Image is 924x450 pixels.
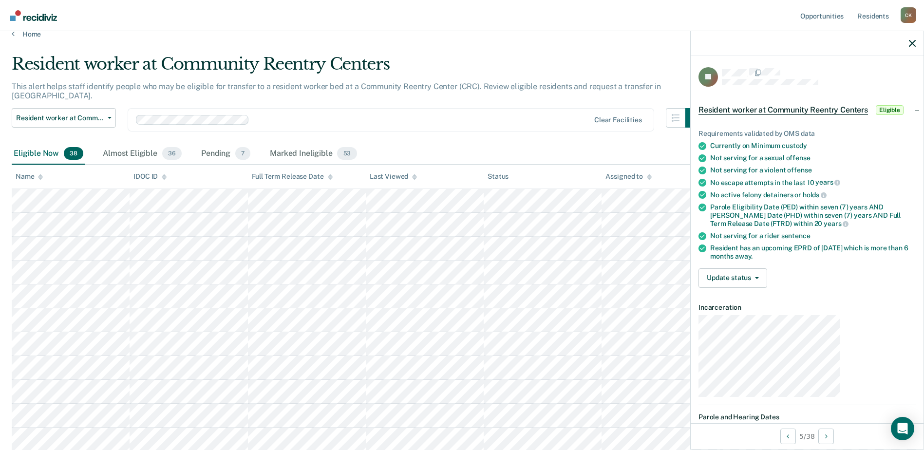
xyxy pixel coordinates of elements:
[133,172,167,181] div: IDOC ID
[488,172,509,181] div: Status
[786,154,811,162] span: offense
[101,143,184,165] div: Almost Eligible
[10,10,57,21] img: Recidiviz
[370,172,417,181] div: Last Viewed
[691,423,924,449] div: 5 / 38
[787,166,811,174] span: offense
[16,114,104,122] span: Resident worker at Community Reentry Centers
[710,190,916,199] div: No active felony detainers or
[12,30,912,38] a: Home
[698,303,916,312] dt: Incarceration
[876,105,904,115] span: Eligible
[710,232,916,240] div: Not serving for a rider
[12,143,85,165] div: Eligible Now
[199,143,252,165] div: Pending
[818,429,834,444] button: Next Opportunity
[268,143,358,165] div: Marked Ineligible
[235,147,250,160] span: 7
[698,413,916,421] dt: Parole and Hearing Dates
[162,147,182,160] span: 36
[780,429,796,444] button: Previous Opportunity
[824,220,849,227] span: years
[12,54,705,82] div: Resident worker at Community Reentry Centers
[803,191,827,199] span: holds
[16,172,43,181] div: Name
[815,178,840,186] span: years
[781,232,811,240] span: sentence
[698,268,767,288] button: Update status
[691,94,924,126] div: Resident worker at Community Reentry CentersEligible
[12,82,660,100] p: This alert helps staff identify people who may be eligible for transfer to a resident worker bed ...
[710,166,916,174] div: Not serving for a violent
[698,130,916,138] div: Requirements validated by OMS data
[337,147,357,160] span: 53
[605,172,651,181] div: Assigned to
[698,105,868,115] span: Resident worker at Community Reentry Centers
[710,244,916,261] div: Resident has an upcoming EPRD of [DATE] which is more than 6 months
[710,203,916,228] div: Parole Eligibility Date (PED) within seven (7) years AND [PERSON_NAME] Date (PHD) within seven (7...
[710,178,916,187] div: No escape attempts in the last 10
[735,252,753,260] span: away.
[782,142,807,150] span: custody
[901,7,916,23] div: C K
[710,142,916,150] div: Currently on Minimum
[64,147,83,160] span: 38
[901,7,916,23] button: Profile dropdown button
[594,116,642,124] div: Clear facilities
[891,417,914,440] div: Open Intercom Messenger
[252,172,333,181] div: Full Term Release Date
[710,154,916,162] div: Not serving for a sexual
